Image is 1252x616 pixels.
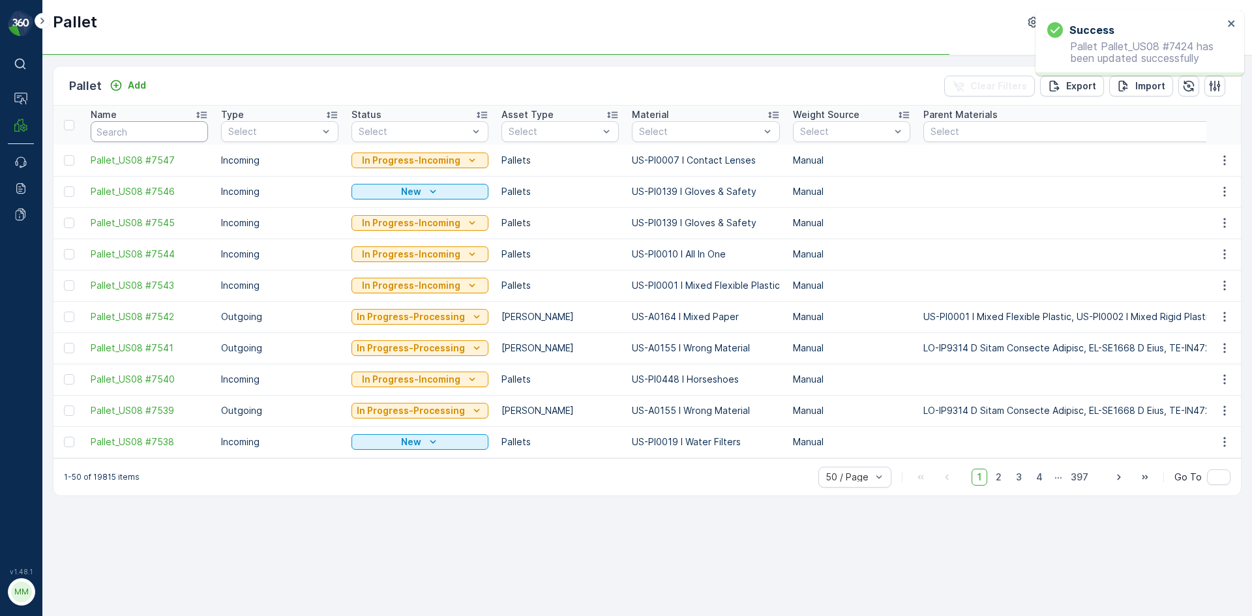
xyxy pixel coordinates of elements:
[351,434,488,450] button: New
[73,278,85,289] span: 70
[990,469,1007,486] span: 2
[64,312,74,322] div: Toggle Row Selected
[11,278,73,289] span: Tare Weight :
[357,404,465,417] p: In Progress-Processing
[215,301,345,332] td: Outgoing
[786,207,917,239] td: Manual
[625,395,786,426] td: US-A0155 I Wrong Material
[215,176,345,207] td: Incoming
[11,235,76,246] span: Total Weight :
[495,270,625,301] td: Pallets
[362,373,460,386] p: In Progress-Incoming
[625,364,786,395] td: US-PI0448 I Horseshoes
[786,332,917,364] td: Manual
[362,279,460,292] p: In Progress-Incoming
[11,257,68,268] span: Net Weight :
[91,248,208,261] a: Pallet_US08 #7544
[43,214,127,225] span: Pallet_US08 #7416
[800,125,890,138] p: Select
[76,235,88,246] span: 70
[91,185,208,198] a: Pallet_US08 #7546
[625,301,786,332] td: US-A0164 I Mixed Paper
[11,321,55,332] span: Material :
[91,310,208,323] a: Pallet_US08 #7542
[495,395,625,426] td: [PERSON_NAME]
[495,301,625,332] td: [PERSON_NAME]
[91,154,208,167] a: Pallet_US08 #7547
[625,270,786,301] td: US-PI0001 I Mixed Flexible Plastic
[91,404,208,417] a: Pallet_US08 #7539
[221,108,244,121] p: Type
[944,76,1035,96] button: Clear Filters
[923,108,998,121] p: Parent Materials
[215,145,345,176] td: Incoming
[639,125,760,138] p: Select
[625,145,786,176] td: US-PI0007 I Contact Lenses
[1010,469,1028,486] span: 3
[495,207,625,239] td: Pallets
[91,373,208,386] a: Pallet_US08 #7540
[91,342,208,355] a: Pallet_US08 #7541
[351,309,488,325] button: In Progress-Processing
[64,155,74,166] div: Toggle Row Selected
[215,332,345,364] td: Outgoing
[351,184,488,199] button: New
[104,78,151,93] button: Add
[69,77,102,95] p: Pallet
[228,125,318,138] p: Select
[509,125,599,138] p: Select
[128,79,146,92] p: Add
[351,246,488,262] button: In Progress-Incoming
[625,426,786,458] td: US-PI0019 I Water Filters
[401,185,421,198] p: New
[91,435,208,448] a: Pallet_US08 #7538
[91,108,117,121] p: Name
[64,472,140,482] p: 1-50 of 19815 items
[1054,469,1062,486] p: ...
[625,239,786,270] td: US-PI0010 I All In One
[91,121,208,142] input: Search
[215,270,345,301] td: Incoming
[786,145,917,176] td: Manual
[64,280,74,291] div: Toggle Row Selected
[1135,80,1165,93] p: Import
[55,321,266,332] span: US-A0145 I Rigid Plastics & Beauty - Decanted
[357,310,465,323] p: In Progress-Processing
[1030,469,1049,486] span: 4
[972,469,987,486] span: 1
[351,372,488,387] button: In Progress-Incoming
[359,125,468,138] p: Select
[495,332,625,364] td: [PERSON_NAME]
[786,395,917,426] td: Manual
[215,426,345,458] td: Incoming
[1174,471,1202,484] span: Go To
[793,108,859,121] p: Weight Source
[786,270,917,301] td: Manual
[351,153,488,168] button: In Progress-Incoming
[11,300,69,311] span: Asset Type :
[501,108,554,121] p: Asset Type
[69,300,143,311] span: [PERSON_NAME]
[215,364,345,395] td: Incoming
[91,279,208,292] span: Pallet_US08 #7543
[8,568,34,576] span: v 1.48.1
[64,437,74,447] div: Toggle Row Selected
[64,405,74,416] div: Toggle Row Selected
[495,145,625,176] td: Pallets
[91,216,208,229] span: Pallet_US08 #7545
[53,12,97,33] p: Pallet
[786,426,917,458] td: Manual
[351,215,488,231] button: In Progress-Incoming
[351,108,381,121] p: Status
[625,176,786,207] td: US-PI0139 I Gloves & Safety
[495,239,625,270] td: Pallets
[495,176,625,207] td: Pallets
[351,340,488,356] button: In Progress-Processing
[1040,76,1104,96] button: Export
